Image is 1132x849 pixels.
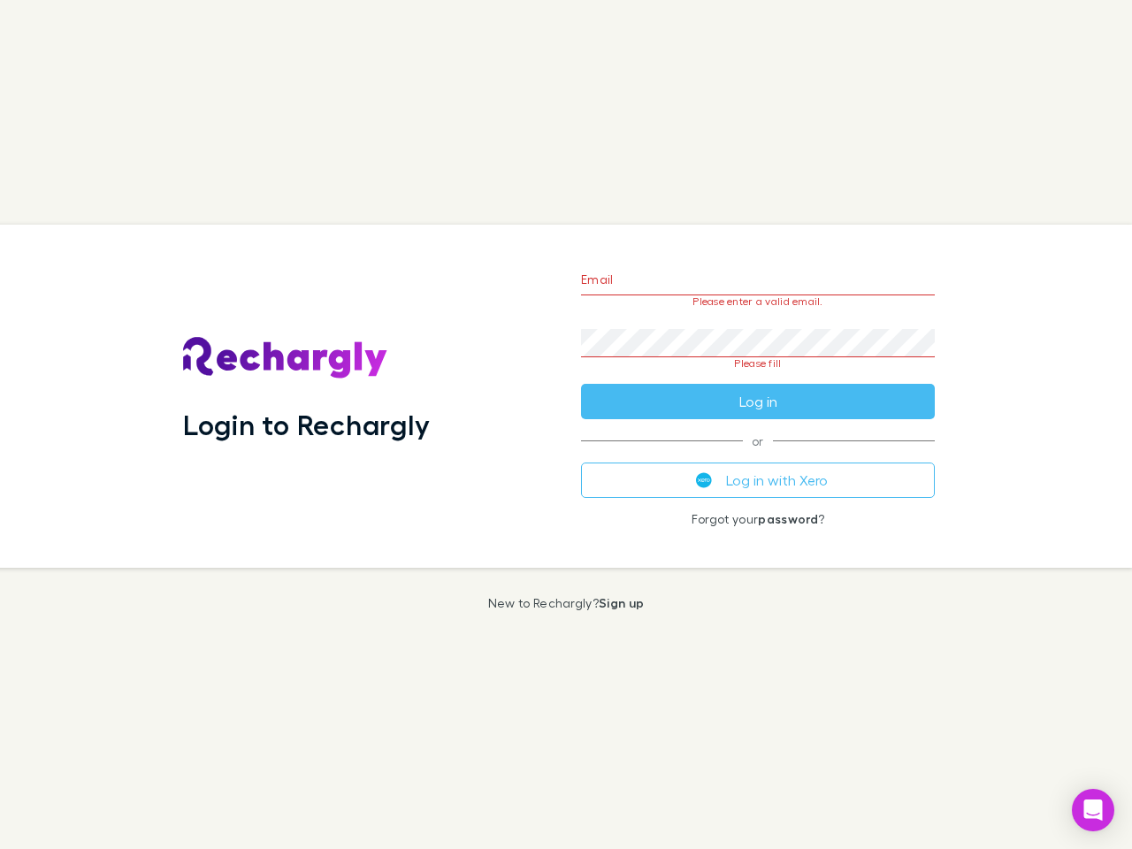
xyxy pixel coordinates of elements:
p: New to Rechargly? [488,596,645,610]
button: Log in [581,384,935,419]
p: Forgot your ? [581,512,935,526]
h1: Login to Rechargly [183,408,430,441]
p: Please fill [581,357,935,370]
div: Open Intercom Messenger [1072,789,1114,831]
a: Sign up [599,595,644,610]
p: Please enter a valid email. [581,295,935,308]
a: password [758,511,818,526]
img: Rechargly's Logo [183,337,388,379]
img: Xero's logo [696,472,712,488]
button: Log in with Xero [581,463,935,498]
